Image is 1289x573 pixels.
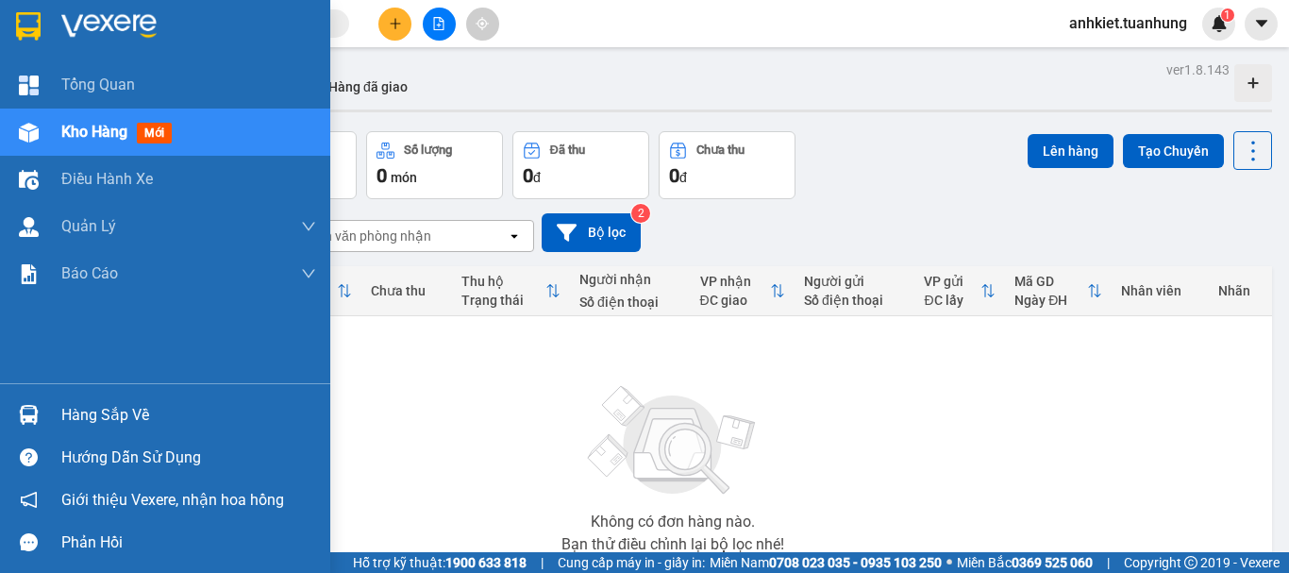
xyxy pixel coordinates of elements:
span: notification [20,491,38,509]
button: file-add [423,8,456,41]
svg: open [507,228,522,244]
span: | [1107,552,1110,573]
span: question-circle [20,448,38,466]
th: Toggle SortBy [1005,266,1112,316]
div: ĐC giao [700,293,771,308]
span: Cung cấp máy in - giấy in: [558,552,705,573]
span: món [391,170,417,185]
div: Ngày ĐH [1014,293,1087,308]
span: | [541,552,544,573]
span: caret-down [1253,15,1270,32]
sup: 1 [1221,8,1234,22]
div: Số lượng [404,143,452,157]
strong: 0369 525 060 [1012,555,1093,570]
span: message [20,533,38,551]
button: Chưa thu0đ [659,131,795,199]
span: Quản Lý [61,214,116,238]
div: VP nhận [700,274,771,289]
sup: 2 [631,204,650,223]
img: warehouse-icon [19,405,39,425]
div: Không có đơn hàng nào. [591,514,755,530]
span: ⚪️ [946,559,952,566]
img: svg+xml;base64,PHN2ZyBjbGFzcz0ibGlzdC1wbHVnX19zdmciIHhtbG5zPSJodHRwOi8vd3d3LnczLm9yZy8yMDAwL3N2Zy... [578,375,767,507]
th: Toggle SortBy [914,266,1005,316]
div: Chưa thu [696,143,745,157]
span: Giới thiệu Vexere, nhận hoa hồng [61,488,284,512]
div: Phản hồi [61,529,316,557]
img: warehouse-icon [19,123,39,143]
span: 0 [669,164,679,187]
button: plus [378,8,411,41]
div: Chưa thu [371,283,443,298]
span: đ [679,170,687,185]
span: file-add [432,17,445,30]
span: copyright [1184,556,1197,569]
div: Người gửi [804,274,905,289]
div: Bạn thử điều chỉnh lại bộ lọc nhé! [561,537,784,552]
span: aim [476,17,489,30]
img: dashboard-icon [19,76,39,95]
div: ĐC lấy [924,293,980,308]
div: Số điện thoại [804,293,905,308]
strong: 0708 023 035 - 0935 103 250 [769,555,942,570]
img: icon-new-feature [1211,15,1228,32]
span: Hỗ trợ kỹ thuật: [353,552,527,573]
button: Tạo Chuyến [1123,134,1224,168]
span: Báo cáo [61,261,118,285]
div: Trạng thái [461,293,545,308]
div: Nhân viên [1121,283,1199,298]
span: down [301,266,316,281]
div: Hướng dẫn sử dụng [61,444,316,472]
th: Toggle SortBy [691,266,795,316]
button: caret-down [1245,8,1278,41]
div: Thu hộ [461,274,545,289]
div: Mã GD [1014,274,1087,289]
img: warehouse-icon [19,217,39,237]
th: Toggle SortBy [452,266,570,316]
div: Số điện thoại [579,295,680,310]
button: Bộ lọc [542,213,641,252]
span: Điều hành xe [61,167,153,191]
span: 0 [523,164,533,187]
span: Tổng Quan [61,73,135,96]
div: ver 1.8.143 [1166,59,1230,80]
span: Miền Bắc [957,552,1093,573]
span: mới [137,123,172,143]
span: Kho hàng [61,123,127,141]
span: đ [533,170,541,185]
div: Chọn văn phòng nhận [301,227,431,245]
span: plus [389,17,402,30]
span: 1 [1224,8,1230,22]
button: Đã thu0đ [512,131,649,199]
button: Lên hàng [1028,134,1113,168]
span: Miền Nam [710,552,942,573]
div: Người nhận [579,272,680,287]
button: Hàng đã giao [313,64,423,110]
div: Nhãn [1218,283,1262,298]
img: solution-icon [19,264,39,284]
div: VP gửi [924,274,980,289]
strong: 1900 633 818 [445,555,527,570]
span: down [301,219,316,234]
div: Đã thu [550,143,585,157]
button: aim [466,8,499,41]
span: 0 [377,164,387,187]
span: anhkiet.tuanhung [1054,11,1202,35]
img: warehouse-icon [19,170,39,190]
img: logo-vxr [16,12,41,41]
div: Hàng sắp về [61,401,316,430]
button: Số lượng0món [366,131,503,199]
div: Tạo kho hàng mới [1234,64,1272,102]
